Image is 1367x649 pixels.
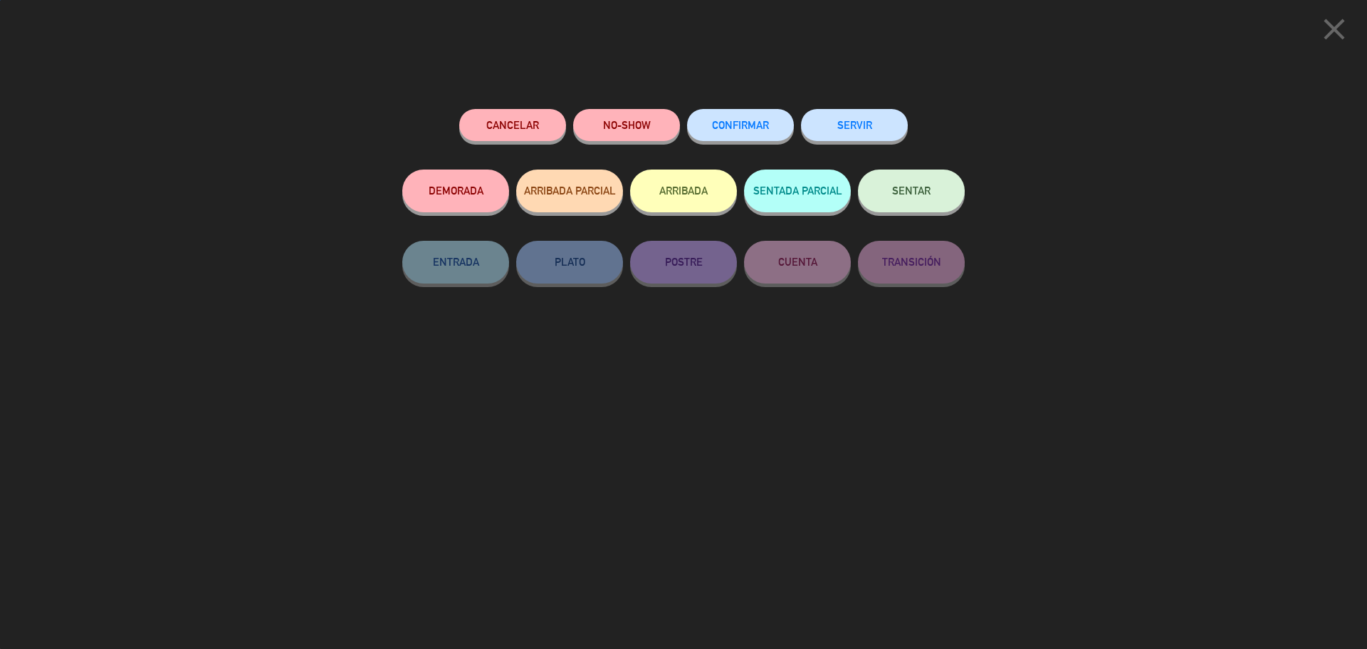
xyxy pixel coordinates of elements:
[524,185,616,197] span: ARRIBADA PARCIAL
[1312,11,1356,53] button: close
[459,109,566,141] button: Cancelar
[402,170,509,212] button: DEMORADA
[630,241,737,284] button: POSTRE
[858,241,965,284] button: TRANSICIÓN
[858,170,965,212] button: SENTAR
[687,109,794,141] button: CONFIRMAR
[892,185,931,197] span: SENTAR
[801,109,908,141] button: SERVIR
[516,170,623,212] button: ARRIBADA PARCIAL
[1316,11,1352,47] i: close
[744,170,851,212] button: SENTADA PARCIAL
[402,241,509,284] button: ENTRADA
[712,119,769,131] span: CONFIRMAR
[630,170,737,212] button: ARRIBADA
[573,109,680,141] button: NO-SHOW
[516,241,623,284] button: PLATO
[744,241,851,284] button: CUENTA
